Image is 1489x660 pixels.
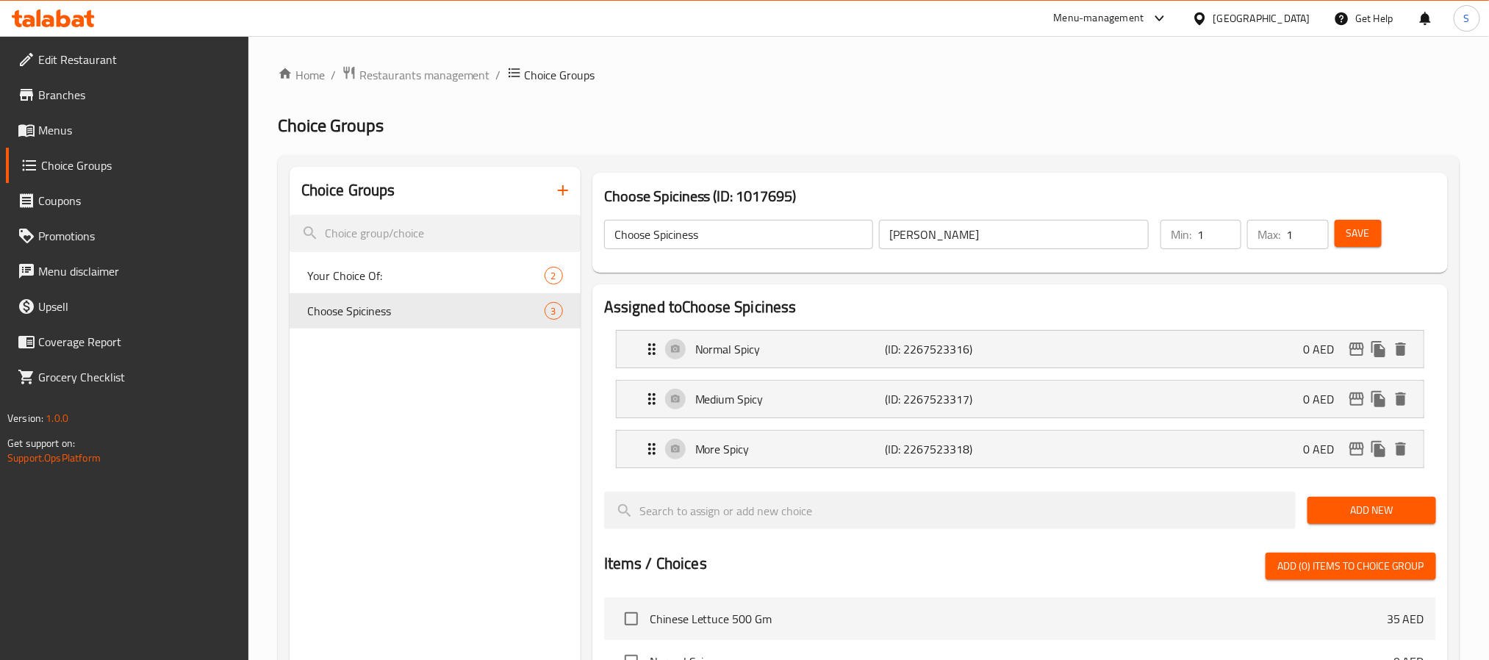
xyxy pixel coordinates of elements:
a: Menu disclaimer [6,254,248,289]
a: Edit Restaurant [6,42,248,77]
span: Branches [38,86,237,104]
p: Max: [1257,226,1280,243]
input: search [290,215,581,252]
span: Grocery Checklist [38,368,237,386]
nav: breadcrumb [278,65,1460,85]
button: delete [1390,438,1412,460]
span: Coverage Report [38,333,237,351]
h3: Choose Spiciness (ID: 1017695) [604,184,1436,208]
p: More Spicy [695,440,885,458]
button: delete [1390,338,1412,360]
div: Your Choice Of:2 [290,258,581,293]
span: Menus [38,121,237,139]
p: Min: [1171,226,1191,243]
span: Add (0) items to choice group [1277,557,1424,575]
li: / [496,66,501,84]
span: Choice Groups [278,109,384,142]
span: Chinese Lettuce 500 Gm [650,610,1387,628]
a: Support.OpsPlatform [7,448,101,467]
span: Choose Spiciness [307,302,545,320]
p: Medium Spicy [695,390,885,408]
p: (ID: 2267523318) [885,440,1011,458]
a: Choice Groups [6,148,248,183]
span: Get support on: [7,434,75,453]
span: Choice Groups [525,66,595,84]
a: Coupons [6,183,248,218]
div: Choices [545,267,563,284]
button: delete [1390,388,1412,410]
a: Home [278,66,325,84]
input: search [604,492,1296,529]
button: Save [1335,220,1382,247]
button: Add New [1307,497,1436,524]
p: (ID: 2267523316) [885,340,1011,358]
span: 2 [545,269,562,283]
div: Expand [617,431,1424,467]
div: Expand [617,331,1424,367]
button: duplicate [1368,338,1390,360]
a: Branches [6,77,248,112]
button: duplicate [1368,438,1390,460]
p: 35 AED [1387,610,1424,628]
a: Restaurants management [342,65,490,85]
p: 0 AED [1303,390,1346,408]
p: 0 AED [1303,340,1346,358]
li: / [331,66,336,84]
div: Choices [545,302,563,320]
div: [GEOGRAPHIC_DATA] [1213,10,1310,26]
li: Expand [604,324,1436,374]
a: Coverage Report [6,324,248,359]
button: Add (0) items to choice group [1266,553,1436,580]
div: Menu-management [1054,10,1144,27]
span: Restaurants management [359,66,490,84]
div: Choose Spiciness3 [290,293,581,329]
span: Add New [1319,501,1424,520]
h2: Choice Groups [301,179,395,201]
span: Choice Groups [41,157,237,174]
p: Normal Spicy [695,340,885,358]
span: S [1464,10,1470,26]
button: duplicate [1368,388,1390,410]
li: Expand [604,374,1436,424]
button: edit [1346,338,1368,360]
span: Coupons [38,192,237,209]
span: Your Choice Of: [307,267,545,284]
span: Upsell [38,298,237,315]
span: Edit Restaurant [38,51,237,68]
span: Select choice [616,603,647,634]
p: (ID: 2267523317) [885,390,1011,408]
p: 0 AED [1303,440,1346,458]
span: Save [1346,224,1370,243]
a: Promotions [6,218,248,254]
span: Version: [7,409,43,428]
a: Upsell [6,289,248,324]
button: edit [1346,388,1368,410]
span: Promotions [38,227,237,245]
span: 1.0.0 [46,409,68,428]
li: Expand [604,424,1436,474]
h2: Items / Choices [604,553,707,575]
span: 3 [545,304,562,318]
a: Grocery Checklist [6,359,248,395]
a: Menus [6,112,248,148]
div: Expand [617,381,1424,417]
button: edit [1346,438,1368,460]
h2: Assigned to Choose Spiciness [604,296,1436,318]
span: Menu disclaimer [38,262,237,280]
